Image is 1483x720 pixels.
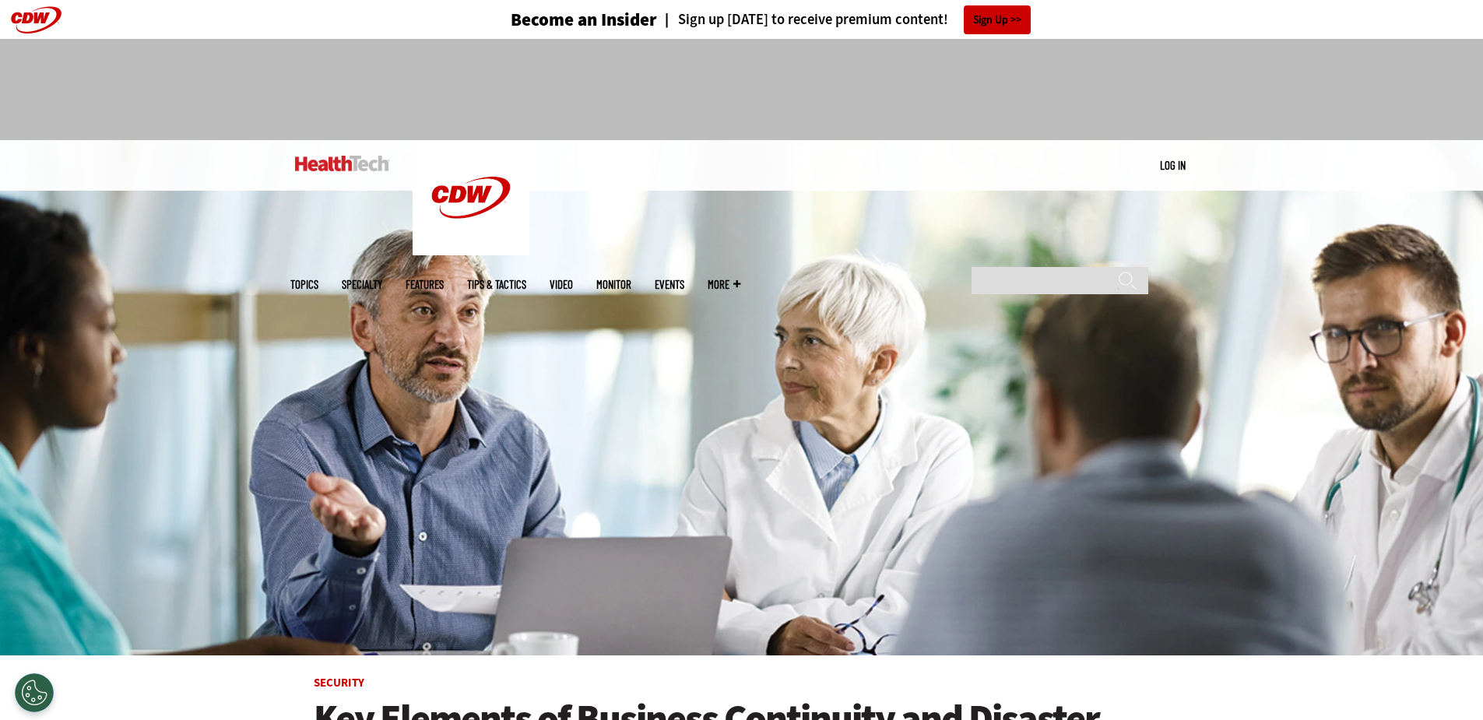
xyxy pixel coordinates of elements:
a: Become an Insider [452,11,657,29]
a: Video [550,279,573,290]
a: Events [655,279,684,290]
img: Home [413,140,529,255]
a: CDW [413,243,529,259]
a: Security [314,675,364,690]
span: Topics [290,279,318,290]
span: More [708,279,740,290]
a: Tips & Tactics [467,279,526,290]
a: Sign Up [964,5,1031,34]
a: Log in [1160,158,1186,172]
img: Home [295,156,389,171]
button: Open Preferences [15,673,54,712]
iframe: advertisement [459,54,1025,125]
span: Specialty [342,279,382,290]
div: User menu [1160,157,1186,174]
a: MonITor [596,279,631,290]
a: Features [406,279,444,290]
h3: Become an Insider [511,11,657,29]
a: Sign up [DATE] to receive premium content! [657,12,948,27]
div: Cookies Settings [15,673,54,712]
